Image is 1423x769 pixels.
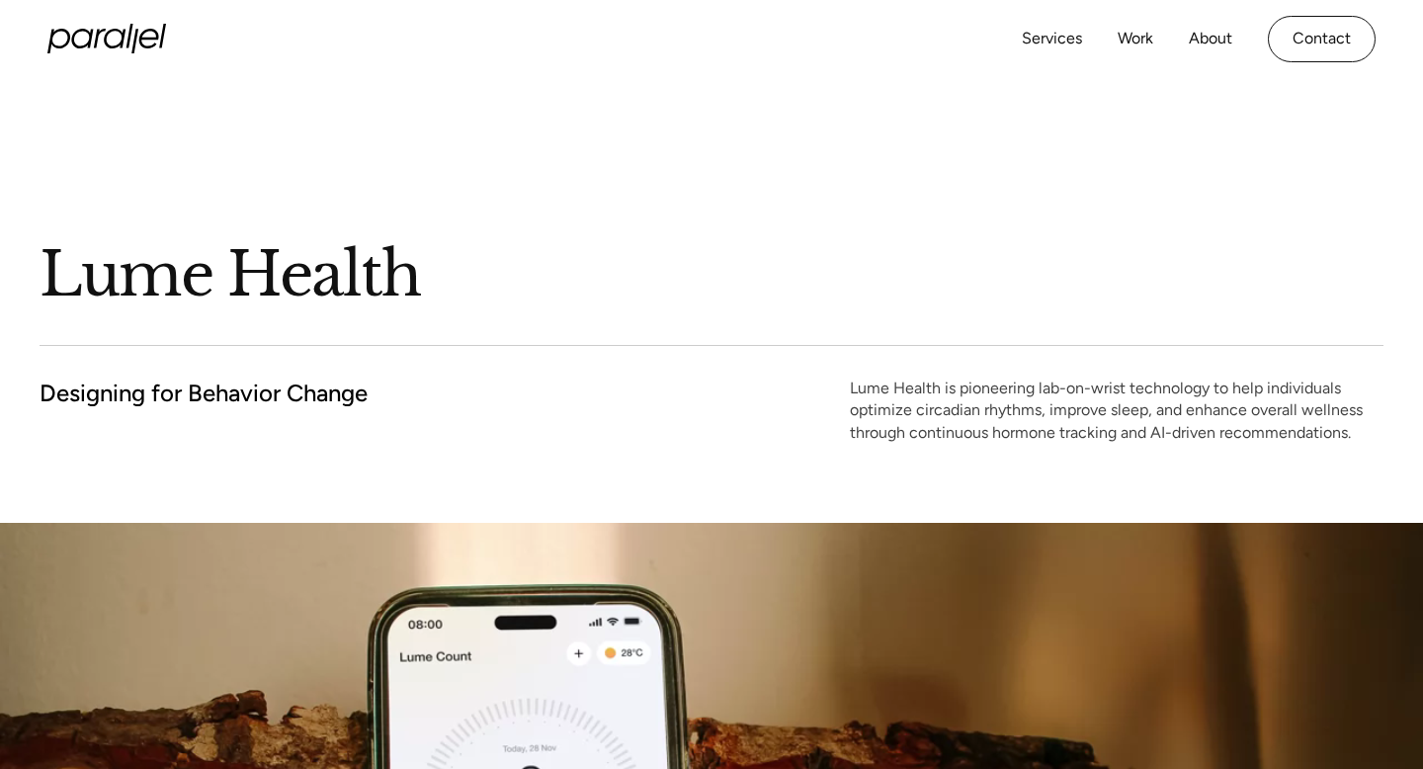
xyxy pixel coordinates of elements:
a: Contact [1268,16,1376,62]
h1: Lume Health [40,236,1383,313]
p: Lume Health is pioneering lab-on-wrist technology to help individuals optimize circadian rhythms,... [850,378,1383,444]
a: Services [1022,25,1082,53]
a: About [1189,25,1232,53]
a: Work [1118,25,1153,53]
h2: Designing for Behavior Change [40,378,368,408]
